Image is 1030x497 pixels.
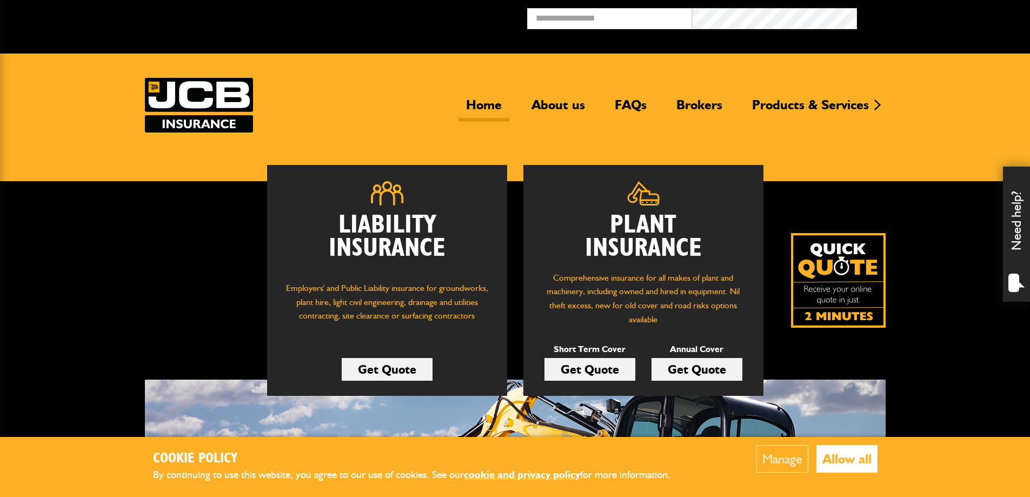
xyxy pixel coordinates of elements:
[652,342,742,356] p: Annual Cover
[540,271,747,326] p: Comprehensive insurance for all makes of plant and machinery, including owned and hired in equipm...
[1003,167,1030,302] div: Need help?
[607,97,655,122] a: FAQs
[857,8,1022,25] button: Broker Login
[283,214,491,271] h2: Liability Insurance
[153,467,688,483] p: By continuing to use this website, you agree to our use of cookies. See our for more information.
[544,358,635,381] a: Get Quote
[464,468,580,481] a: cookie and privacy policy
[458,97,510,122] a: Home
[791,233,886,328] a: Get your insurance quote isn just 2-minutes
[544,342,635,356] p: Short Term Cover
[652,358,742,381] a: Get Quote
[756,445,808,473] button: Manage
[145,78,253,132] img: JCB Insurance Services logo
[540,214,747,260] h2: Plant Insurance
[153,450,688,467] h2: Cookie Policy
[791,233,886,328] img: Quick Quote
[145,78,253,132] a: JCB Insurance Services
[342,358,433,381] a: Get Quote
[523,97,593,122] a: About us
[816,445,878,473] button: Allow all
[744,97,877,122] a: Products & Services
[668,97,730,122] a: Brokers
[283,281,491,333] p: Employers' and Public Liability insurance for groundworks, plant hire, light civil engineering, d...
